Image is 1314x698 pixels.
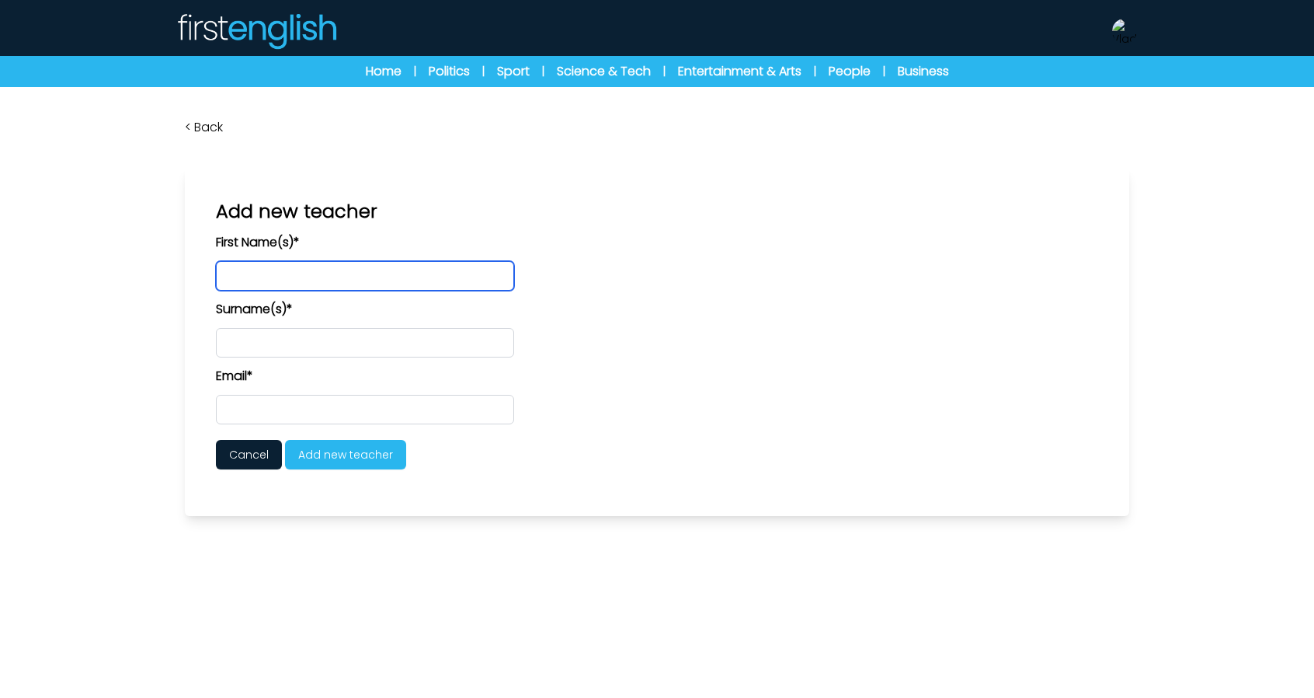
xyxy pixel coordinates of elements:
[216,233,1098,252] p: First Name(s)*
[176,12,337,50] img: Logo
[185,118,223,136] a: < Back
[898,62,949,81] a: Business
[557,62,651,81] a: Science & Tech
[482,64,485,79] span: |
[366,62,401,81] a: Home
[814,64,816,79] span: |
[216,199,1098,224] h2: Add new teacher
[829,62,871,81] a: People
[216,367,1098,386] p: Email*
[678,62,801,81] a: Entertainment & Arts
[497,62,530,81] a: Sport
[663,64,666,79] span: |
[216,440,282,469] span: Cancel
[216,300,1098,319] p: Surname(s)*
[285,440,406,469] span: Add new teacher
[883,64,885,79] span: |
[216,445,285,463] a: Cancel
[542,64,544,79] span: |
[1112,19,1137,44] img: Vlad Feitser
[414,64,416,79] span: |
[429,62,470,81] a: Politics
